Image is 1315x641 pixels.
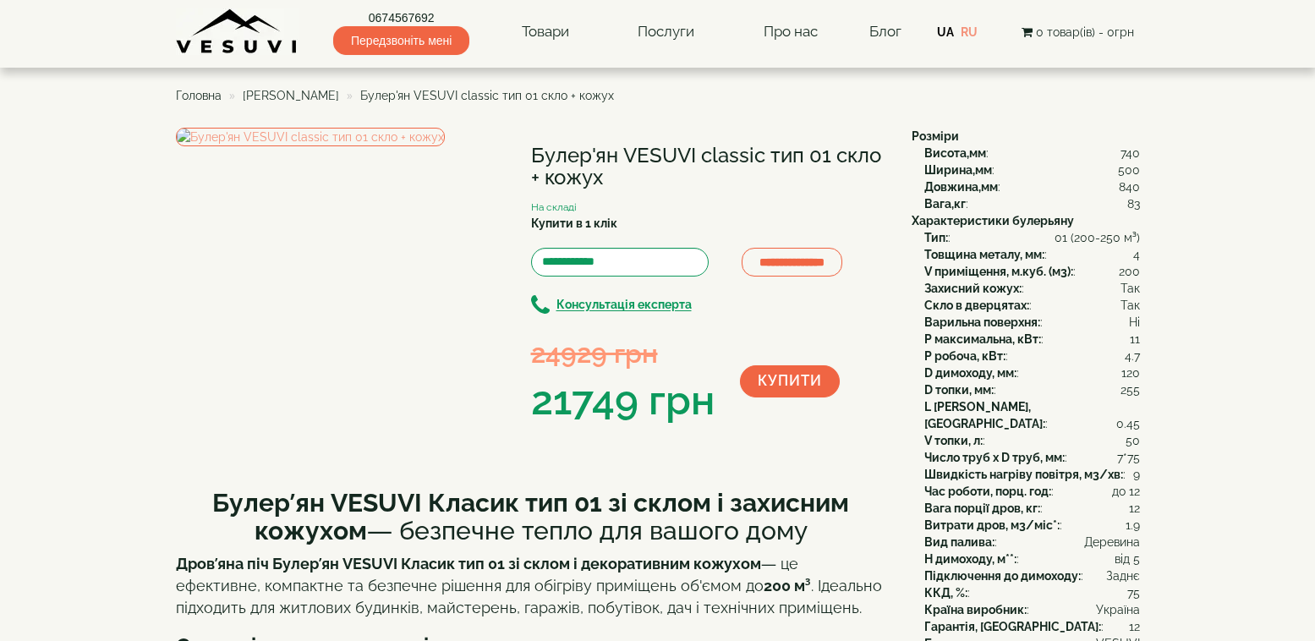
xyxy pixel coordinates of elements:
[924,381,1140,398] div: :
[1115,551,1140,567] span: від 5
[924,197,966,211] b: Вага,кг
[924,485,1051,498] b: Час роботи, порц. год:
[924,178,1140,195] div: :
[924,364,1140,381] div: :
[1126,432,1140,449] span: 50
[924,518,1060,532] b: Витрати дров, м3/міс*:
[1112,483,1140,500] span: до 12
[924,400,1045,430] b: L [PERSON_NAME], [GEOGRAPHIC_DATA]:
[924,348,1140,364] div: :
[924,535,994,549] b: Вид палива:
[1127,195,1140,212] span: 83
[924,618,1140,635] div: :
[1133,466,1140,483] span: 9
[924,163,992,177] b: Ширина,мм
[924,315,1040,329] b: Варильна поверхня:
[924,162,1140,178] div: :
[924,331,1140,348] div: :
[1119,178,1140,195] span: 840
[924,263,1140,280] div: :
[1133,246,1140,263] span: 4
[1129,618,1140,635] span: 12
[1120,381,1140,398] span: 255
[924,468,1123,481] b: Швидкість нагріву повітря, м3/хв:
[924,265,1073,278] b: V приміщення, м.куб. (м3):
[1126,517,1140,534] span: 1.9
[924,603,1027,616] b: Країна виробник:
[531,145,886,189] h1: Булер'ян VESUVI classic тип 01 скло + кожух
[1119,263,1140,280] span: 200
[1084,534,1140,551] span: Деревина
[176,553,886,618] p: — це ефективне, компактне та безпечне рішення для обігріву приміщень об'ємом до . Ідеально підход...
[924,534,1140,551] div: :
[924,332,1041,346] b: P максимальна, кВт:
[924,145,1140,162] div: :
[1129,314,1140,331] span: Ні
[924,383,994,397] b: D топки, мм:
[924,432,1140,449] div: :
[176,489,886,545] h2: — безпечне тепло для вашого дому
[740,365,840,397] button: Купити
[924,601,1140,618] div: :
[1036,25,1134,39] span: 0 товар(ів) - 0грн
[924,366,1016,380] b: D димоходу, мм:
[1121,364,1140,381] span: 120
[924,552,1016,566] b: H димоходу, м**:
[556,299,692,312] b: Консультація експерта
[176,128,445,146] img: Булер'ян VESUVI classic тип 01 скло + кожух
[924,299,1029,312] b: Скло в дверцятах:
[924,229,1140,246] div: :
[1120,280,1140,297] span: Так
[531,201,577,213] small: На складі
[1129,500,1140,517] span: 12
[1096,601,1140,618] span: Україна
[924,280,1140,297] div: :
[912,129,959,143] b: Розміри
[924,584,1140,601] div: :
[176,89,222,102] a: Головна
[924,620,1101,633] b: Гарантія, [GEOGRAPHIC_DATA]:
[924,449,1140,466] div: :
[924,180,998,194] b: Довжина,мм
[924,314,1140,331] div: :
[924,517,1140,534] div: :
[924,282,1022,295] b: Захисний кожух:
[924,231,948,244] b: Тип:
[912,214,1074,227] b: Характеристики булерьяну
[937,25,954,39] a: UA
[1127,584,1140,601] span: 75
[924,246,1140,263] div: :
[924,398,1140,432] div: :
[961,25,978,39] a: RU
[176,8,299,55] img: content
[924,434,983,447] b: V топки, л:
[531,372,715,430] div: 21749 грн
[924,451,1065,464] b: Число труб x D труб, мм:
[1120,297,1140,314] span: Так
[924,146,986,160] b: Висота,мм
[621,13,711,52] a: Послуги
[1016,23,1139,41] button: 0 товар(ів) - 0грн
[1125,348,1140,364] span: 4.7
[360,89,614,102] span: Булер'ян VESUVI classic тип 01 скло + кожух
[243,89,339,102] a: [PERSON_NAME]
[924,466,1140,483] div: :
[212,488,849,545] b: Булер’ян VESUVI Класик тип 01 зі склом і захисним кожухом
[1130,331,1140,348] span: 11
[924,500,1140,517] div: :
[531,334,715,372] div: 24929 грн
[924,248,1044,261] b: Товщина металу, мм:
[924,501,1040,515] b: Вага порції дров, кг:
[869,23,901,40] a: Блог
[333,9,469,26] a: 0674567692
[1118,162,1140,178] span: 500
[1116,415,1140,432] span: 0.45
[176,555,761,573] strong: Дров’яна піч Булер’ян VESUVI Класик тип 01 зі склом і декоративним кожухом
[1055,229,1140,246] span: 01 (200-250 м³)
[1120,145,1140,162] span: 740
[924,586,967,600] b: ККД, %:
[1106,567,1140,584] span: Заднє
